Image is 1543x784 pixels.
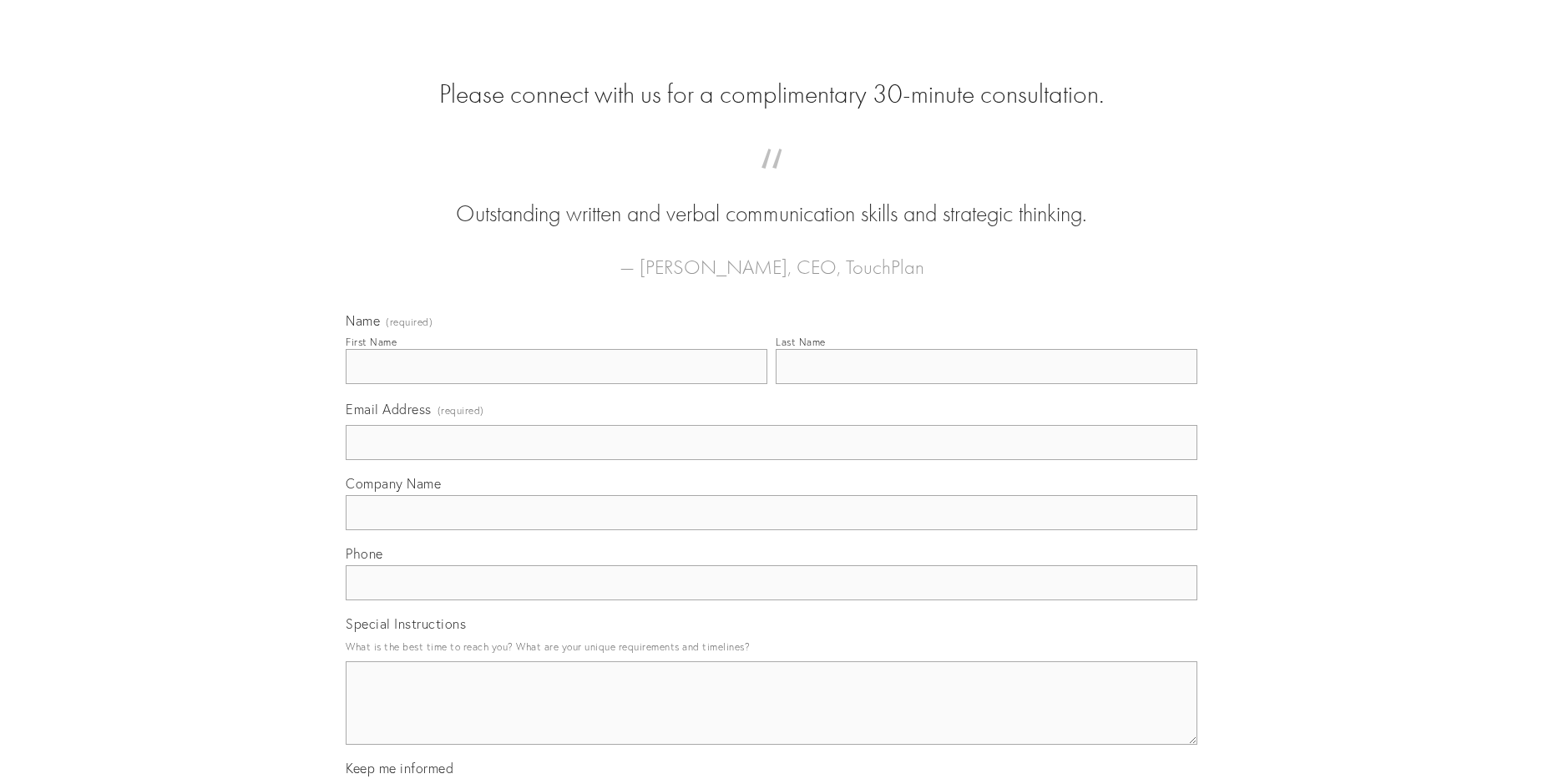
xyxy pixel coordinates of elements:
span: Special Instructions [346,615,466,632]
div: First Name [346,336,397,348]
h2: Please connect with us for a complimentary 30-minute consultation. [346,78,1197,110]
div: Last Name [776,336,826,348]
figcaption: — [PERSON_NAME], CEO, TouchPlan [372,230,1171,284]
span: Company Name [346,475,441,492]
span: (required) [438,399,484,422]
span: (required) [386,317,433,327]
span: Name [346,312,380,329]
span: Keep me informed [346,760,453,776]
p: What is the best time to reach you? What are your unique requirements and timelines? [346,635,1197,658]
span: Phone [346,545,383,562]
span: “ [372,165,1171,198]
blockquote: Outstanding written and verbal communication skills and strategic thinking. [372,165,1171,230]
span: Email Address [346,401,432,417]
